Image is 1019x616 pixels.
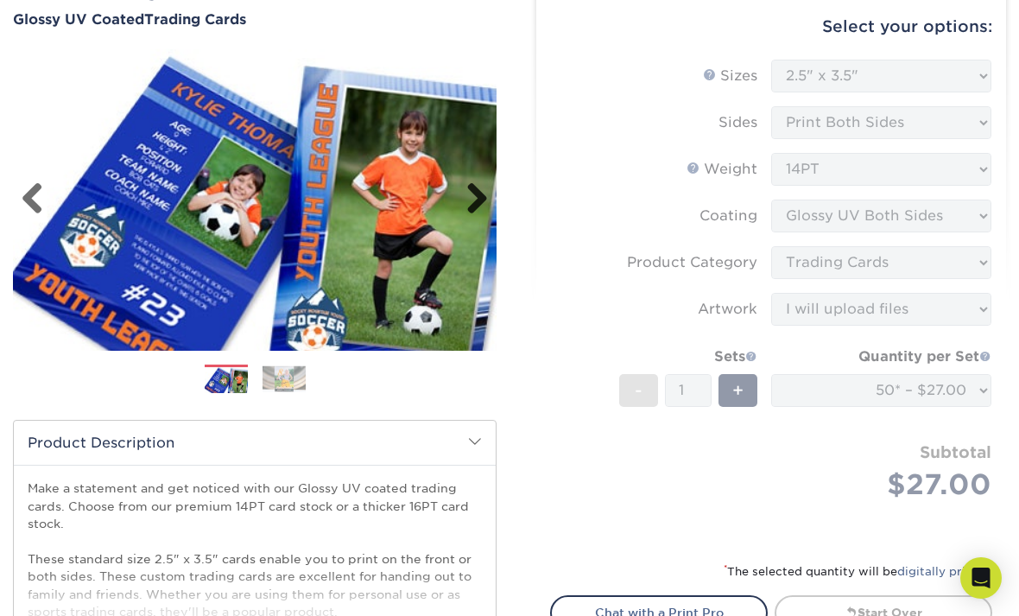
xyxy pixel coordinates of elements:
img: Glossy UV Coated 01 [13,32,497,367]
span: Glossy UV Coated [13,11,144,28]
a: digitally printed [897,565,992,578]
h1: Trading Cards [13,11,497,28]
a: Glossy UV CoatedTrading Cards [13,11,497,28]
img: Trading Cards 01 [205,365,248,396]
div: Open Intercom Messenger [960,557,1002,599]
small: The selected quantity will be [724,565,992,578]
img: Trading Cards 02 [263,365,306,392]
h2: Product Description [14,421,496,465]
